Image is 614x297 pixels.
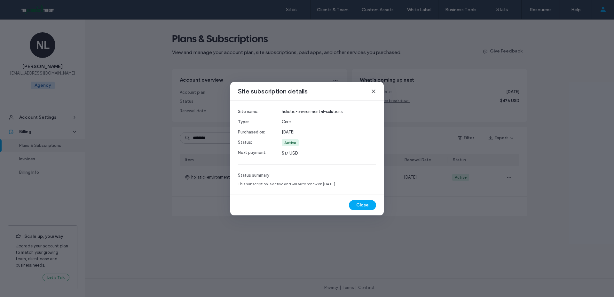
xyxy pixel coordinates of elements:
[238,172,376,179] span: Status summary
[284,140,296,146] div: Active
[238,129,266,135] span: Purchased on:
[238,119,266,125] span: Type:
[282,150,376,157] span: $17 USD
[349,200,376,210] button: Close
[238,181,376,187] span: This subscription is active and will auto renew on [DATE].
[238,87,308,95] span: Site subscription details
[15,4,28,10] span: Help
[238,108,266,115] span: Site name:
[238,139,266,146] span: Status:
[282,119,376,125] span: Core
[282,129,376,135] span: [DATE]
[282,108,376,115] span: holistic-environmental-solutions
[238,149,266,156] span: Next payment:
